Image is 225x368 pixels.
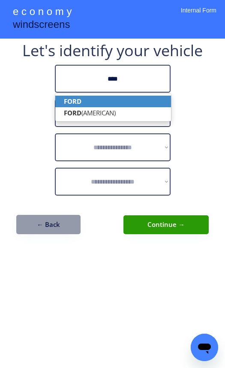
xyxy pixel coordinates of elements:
[13,4,72,21] div: e c o n o m y
[22,43,203,58] div: Let's identify your vehicle
[64,97,81,106] strong: FORD
[55,107,171,119] p: (AMERICAN)
[64,109,81,117] strong: FORD
[123,215,209,234] button: Continue →
[13,17,70,34] div: windscreens
[16,215,81,234] button: ← Back
[191,334,218,361] iframe: Button to launch messaging window
[181,6,216,26] div: Internal Form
